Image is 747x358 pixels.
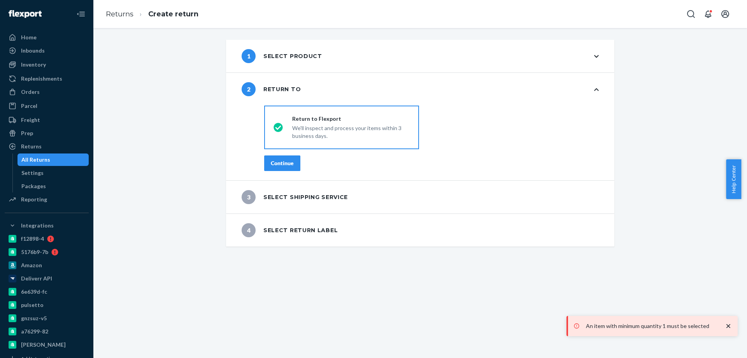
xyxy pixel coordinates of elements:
[9,10,42,18] img: Flexport logo
[700,6,716,22] button: Open notifications
[586,322,717,330] p: An item with minimum quantity 1 must be selected
[21,156,50,164] div: All Returns
[683,6,699,22] button: Open Search Box
[73,6,89,22] button: Close Navigation
[726,159,741,199] button: Help Center
[724,322,732,330] svg: close toast
[21,143,42,150] div: Returns
[21,301,44,309] div: pulsetto
[5,100,89,112] a: Parcel
[5,31,89,44] a: Home
[21,34,37,41] div: Home
[21,222,54,229] div: Integrations
[21,129,33,137] div: Prep
[21,182,46,190] div: Packages
[148,10,198,18] a: Create return
[5,58,89,71] a: Inventory
[21,75,62,83] div: Replenishments
[242,223,338,237] div: Select return label
[5,259,89,272] a: Amazon
[21,88,40,96] div: Orders
[242,190,348,204] div: Select shipping service
[21,235,44,243] div: f12898-4
[18,167,89,179] a: Settings
[5,233,89,245] a: f12898-4
[106,10,133,18] a: Returns
[5,312,89,324] a: gnzsuz-v5
[21,288,47,296] div: 6e639d-fc
[21,328,48,335] div: a76299-82
[242,82,256,96] span: 2
[242,49,322,63] div: Select product
[5,44,89,57] a: Inbounds
[5,272,89,285] a: Deliverr API
[717,6,733,22] button: Open account menu
[5,114,89,126] a: Freight
[21,275,52,282] div: Deliverr API
[5,325,89,338] a: a76299-82
[21,47,45,55] div: Inbounds
[21,61,46,69] div: Inventory
[242,223,256,237] span: 4
[21,116,40,124] div: Freight
[21,314,47,322] div: gnzsuz-v5
[21,341,66,349] div: [PERSON_NAME]
[5,219,89,232] button: Integrations
[292,115,410,123] div: Return to Flexport
[5,86,89,98] a: Orders
[242,82,301,96] div: Return to
[21,102,37,110] div: Parcel
[271,159,294,167] div: Continue
[5,286,89,298] a: 6e639d-fc
[5,193,89,206] a: Reporting
[292,123,410,140] div: We'll inspect and process your items within 3 business days.
[18,180,89,192] a: Packages
[21,196,47,203] div: Reporting
[21,261,42,269] div: Amazon
[242,190,256,204] span: 3
[5,140,89,153] a: Returns
[100,3,205,26] ol: breadcrumbs
[5,299,89,311] a: pulsetto
[18,153,89,166] a: All Returns
[5,72,89,85] a: Replenishments
[264,155,300,171] button: Continue
[5,127,89,139] a: Prep
[21,169,44,177] div: Settings
[5,246,89,258] a: 5176b9-7b
[21,248,48,256] div: 5176b9-7b
[5,339,89,351] a: [PERSON_NAME]
[242,49,256,63] span: 1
